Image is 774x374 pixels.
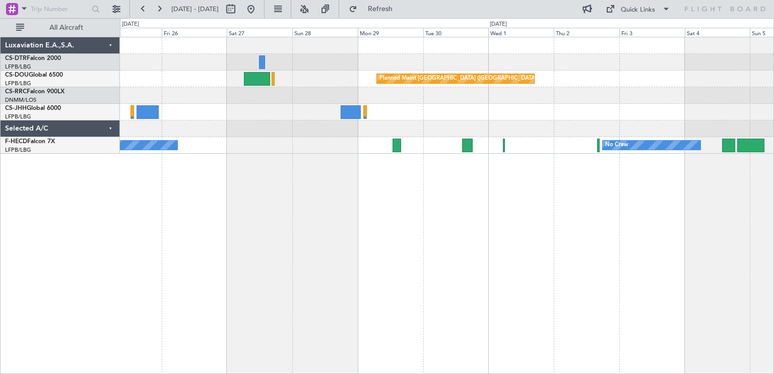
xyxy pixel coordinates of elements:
span: All Aircraft [26,24,106,31]
input: Trip Number [31,2,89,17]
button: All Aircraft [11,20,109,36]
a: DNMM/LOS [5,96,36,104]
div: No Crew [605,138,628,153]
a: CS-DOUGlobal 6500 [5,72,63,78]
a: CS-DTRFalcon 2000 [5,55,61,61]
a: LFPB/LBG [5,63,31,71]
div: Mon 29 [358,28,423,37]
div: [DATE] [490,20,507,29]
span: CS-DTR [5,55,27,61]
div: Wed 1 [488,28,554,37]
div: Sat 27 [227,28,292,37]
a: CS-JHHGlobal 6000 [5,105,61,111]
a: F-HECDFalcon 7X [5,139,55,145]
div: Quick Links [621,5,655,15]
div: Fri 26 [162,28,227,37]
div: Thu 25 [96,28,162,37]
div: [DATE] [122,20,139,29]
a: LFPB/LBG [5,146,31,154]
button: Quick Links [601,1,675,17]
div: Fri 3 [619,28,685,37]
span: [DATE] - [DATE] [171,5,219,14]
div: Thu 2 [554,28,619,37]
a: LFPB/LBG [5,113,31,120]
span: CS-JHH [5,105,27,111]
div: Planned Maint [GEOGRAPHIC_DATA] ([GEOGRAPHIC_DATA]) [379,71,538,86]
span: Refresh [359,6,402,13]
button: Refresh [344,1,405,17]
a: CS-RRCFalcon 900LX [5,89,64,95]
span: CS-DOU [5,72,29,78]
div: Sat 4 [685,28,750,37]
span: CS-RRC [5,89,27,95]
div: Sun 28 [292,28,358,37]
span: F-HECD [5,139,27,145]
a: LFPB/LBG [5,80,31,87]
div: Tue 30 [423,28,489,37]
